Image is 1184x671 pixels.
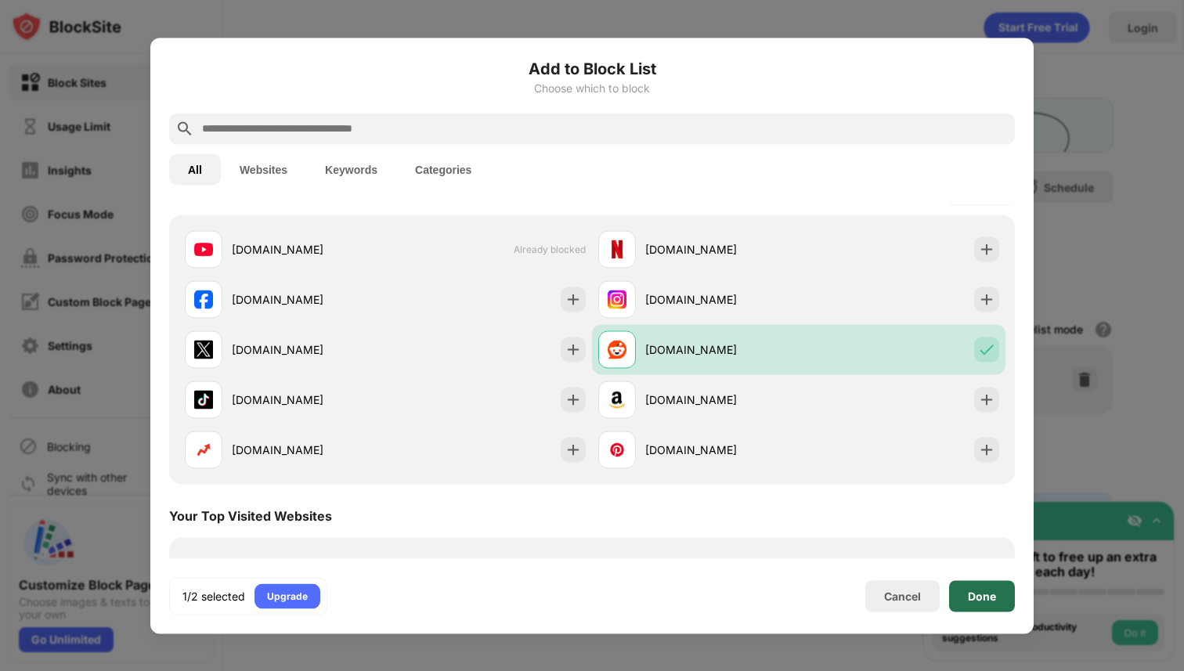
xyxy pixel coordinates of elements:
[232,391,385,408] div: [DOMAIN_NAME]
[182,588,245,604] div: 1/2 selected
[194,390,213,409] img: favicons
[608,440,626,459] img: favicons
[884,590,921,603] div: Cancel
[232,341,385,358] div: [DOMAIN_NAME]
[514,244,586,255] span: Already blocked
[608,290,626,308] img: favicons
[194,340,213,359] img: favicons
[396,153,490,185] button: Categories
[169,153,221,185] button: All
[608,240,626,258] img: favicons
[175,119,194,138] img: search.svg
[232,291,385,308] div: [DOMAIN_NAME]
[554,556,630,631] img: personal-suggestions.svg
[645,241,799,258] div: [DOMAIN_NAME]
[194,290,213,308] img: favicons
[645,442,799,458] div: [DOMAIN_NAME]
[232,442,385,458] div: [DOMAIN_NAME]
[306,153,396,185] button: Keywords
[169,56,1015,80] h6: Add to Block List
[232,241,385,258] div: [DOMAIN_NAME]
[608,340,626,359] img: favicons
[608,390,626,409] img: favicons
[169,81,1015,94] div: Choose which to block
[645,391,799,408] div: [DOMAIN_NAME]
[169,507,332,523] div: Your Top Visited Websites
[645,341,799,358] div: [DOMAIN_NAME]
[221,153,306,185] button: Websites
[968,590,996,602] div: Done
[267,588,308,604] div: Upgrade
[194,440,213,459] img: favicons
[645,291,799,308] div: [DOMAIN_NAME]
[194,240,213,258] img: favicons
